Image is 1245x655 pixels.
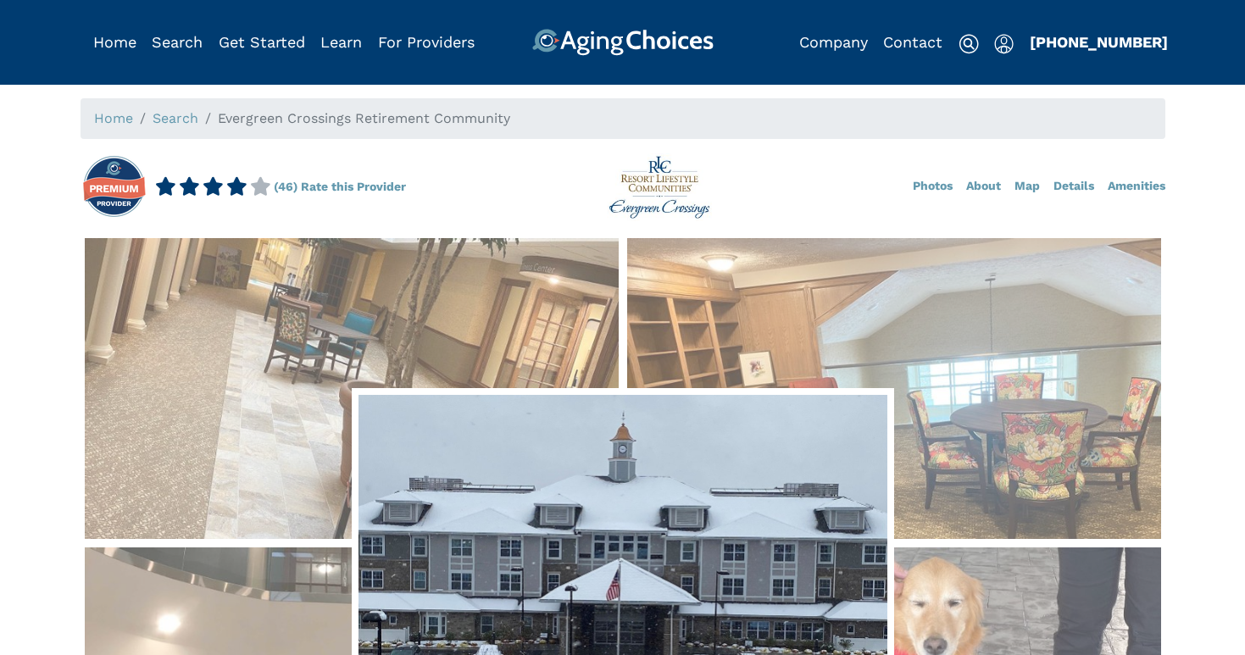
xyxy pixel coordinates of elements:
a: Home [94,110,133,126]
img: search-icon.svg [959,34,979,54]
div: Popover trigger [994,29,1014,56]
a: Get Started [219,33,305,51]
img: user-icon.svg [994,34,1014,54]
nav: breadcrumb [81,98,1165,139]
img: Evergreen Crossings Retirement Community, South Windsor CT [623,234,1165,543]
a: Rate this Provider [301,180,406,193]
a: Photos [913,179,953,192]
a: [PHONE_NUMBER] [1030,33,1168,51]
a: About [966,179,1001,192]
a: Details [1053,179,1094,192]
a: Search [152,33,203,51]
a: (46) [274,180,297,193]
a: Company [799,33,868,51]
span: Evergreen Crossings Retirement Community [218,110,510,126]
img: Evergreen Crossings Retirement Community, South Windsor CT [81,234,623,543]
img: AgingChoices [531,29,713,56]
a: Contact [883,33,942,51]
a: Home [93,33,136,51]
div: Popover trigger [152,29,203,56]
a: Amenities [1108,179,1165,192]
a: Search [153,110,198,126]
a: For Providers [378,33,475,51]
a: Learn [320,33,362,51]
a: Map [1014,179,1040,192]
